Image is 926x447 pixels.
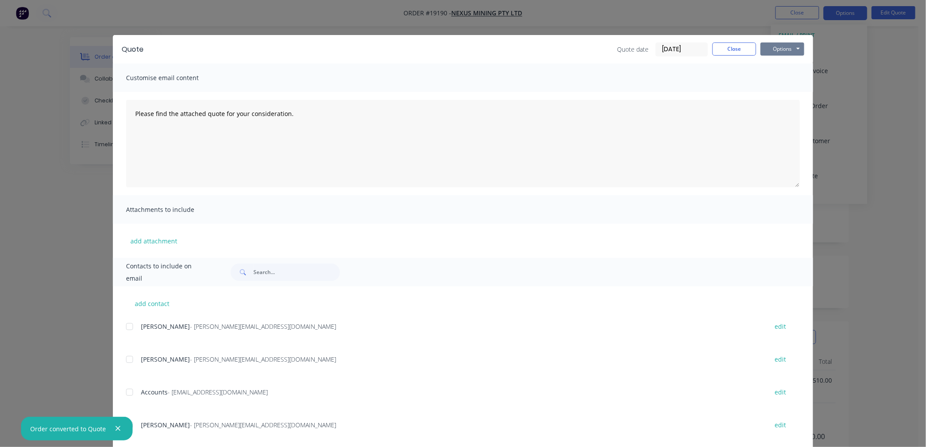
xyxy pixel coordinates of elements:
[126,72,222,84] span: Customise email content
[617,45,649,54] span: Quote date
[168,388,268,396] span: - [EMAIL_ADDRESS][DOMAIN_NAME]
[190,355,336,363] span: - [PERSON_NAME][EMAIL_ADDRESS][DOMAIN_NAME]
[770,386,792,398] button: edit
[141,355,190,363] span: [PERSON_NAME]
[770,419,792,431] button: edit
[712,42,756,56] button: Close
[253,264,340,281] input: Search...
[122,44,144,55] div: Quote
[30,424,106,433] div: Order converted to Quote
[126,204,222,216] span: Attachments to include
[141,388,168,396] span: Accounts
[770,320,792,332] button: edit
[126,100,800,187] textarea: Please find the attached quote for your consideration.
[126,260,209,285] span: Contacts to include on email
[190,322,336,331] span: - [PERSON_NAME][EMAIL_ADDRESS][DOMAIN_NAME]
[126,297,179,310] button: add contact
[761,42,804,56] button: Options
[141,421,190,429] span: [PERSON_NAME]
[770,353,792,365] button: edit
[141,322,190,331] span: [PERSON_NAME]
[126,234,182,247] button: add attachment
[190,421,336,429] span: - [PERSON_NAME][EMAIL_ADDRESS][DOMAIN_NAME]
